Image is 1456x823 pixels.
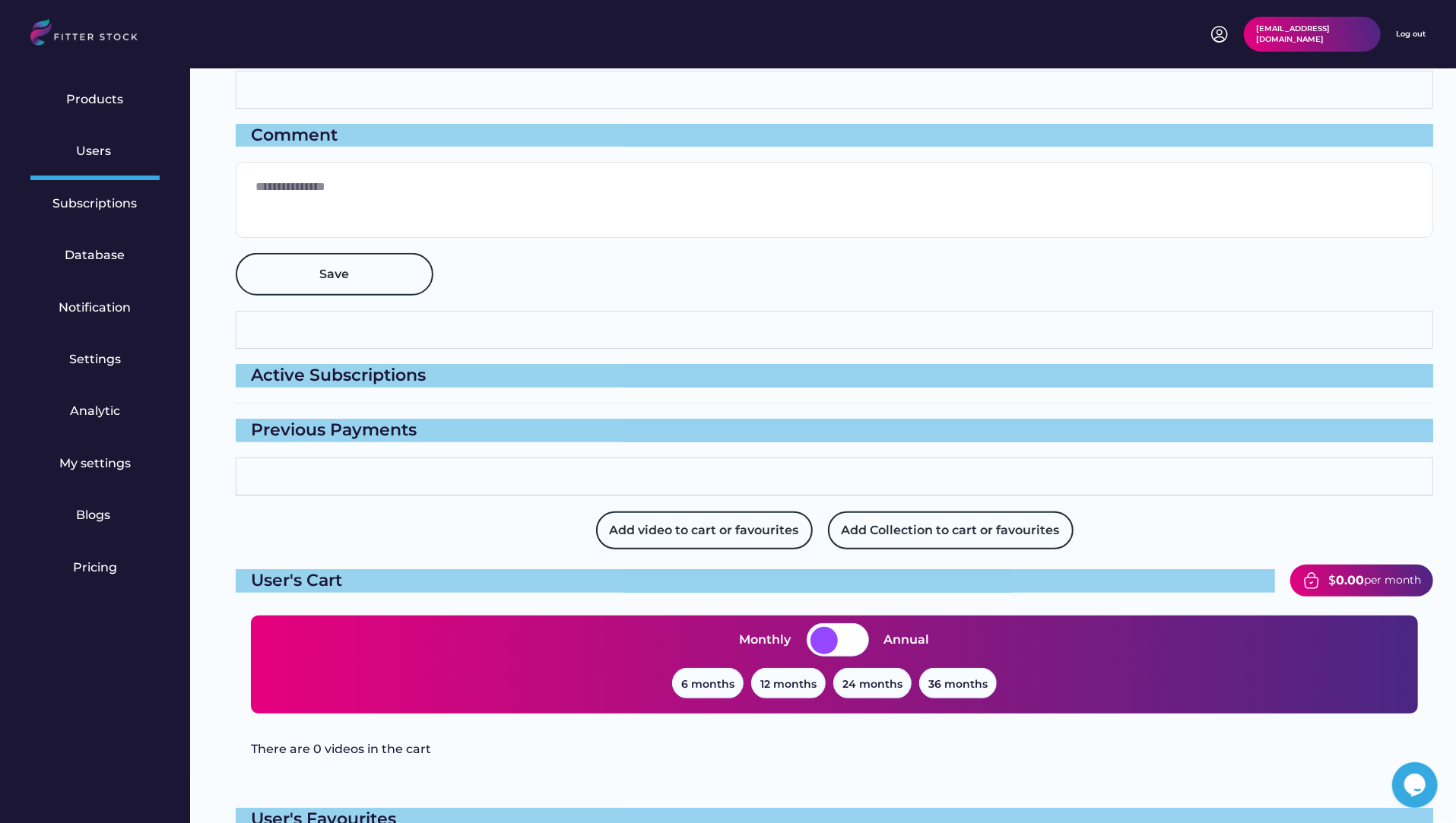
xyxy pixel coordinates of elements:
button: 24 months [833,668,912,698]
button: Save [236,253,433,296]
div: Database [65,247,125,264]
img: profile-circle.svg [1210,25,1229,43]
div: There are 0 videos in the cart [251,741,1333,758]
div: $ [1328,572,1336,589]
div: Log out [1396,29,1426,40]
div: Comment [236,124,1433,147]
div: Active Subscriptions [236,364,1433,388]
button: Add video to cart or favourites [596,511,813,549]
strong: 0.00 [1336,573,1364,587]
img: bag-tick-2.svg [1302,571,1321,590]
button: Add Collection to cart or favourites [828,511,1074,549]
div: Users [76,143,114,160]
div: [EMAIL_ADDRESS][DOMAIN_NAME] [1256,24,1369,45]
div: Analytic [70,403,120,419]
button: 12 months [751,668,826,698]
button: 6 months [672,668,744,698]
button: 36 months [919,668,997,698]
div: Subscriptions [53,195,138,212]
div: Blogs [76,507,114,524]
div: Previous Payments [236,419,1433,442]
iframe: chat widget [1392,762,1441,808]
div: Pricing [73,559,117,576]
div: Settings [69,351,121,368]
div: Monthly [740,631,791,648]
div: Notification [59,299,132,316]
div: per month [1364,573,1421,588]
div: User's Cart [236,569,1275,593]
div: My settings [59,455,131,472]
div: Products [67,91,124,108]
img: LOGO.svg [30,19,151,50]
div: Annual [884,631,930,648]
